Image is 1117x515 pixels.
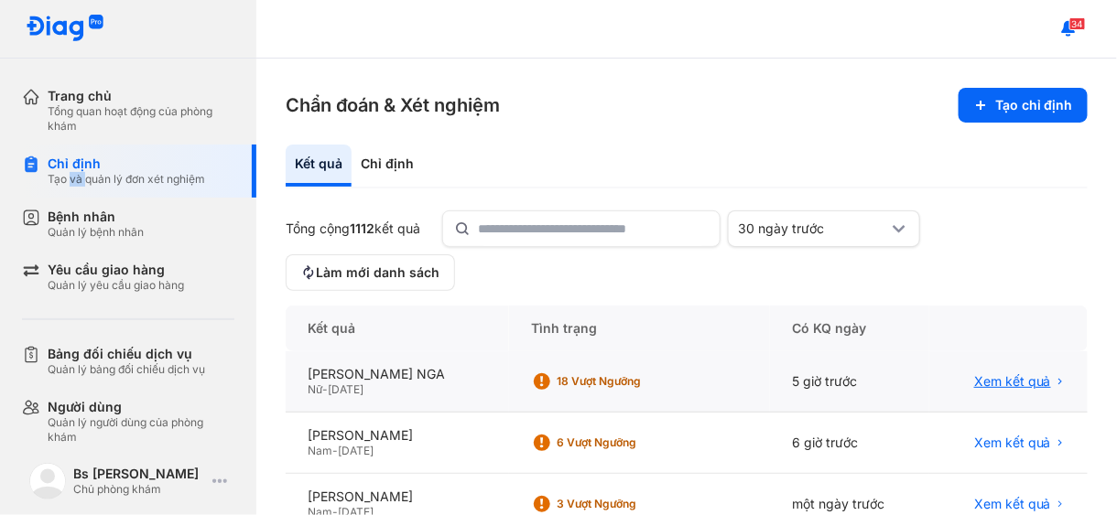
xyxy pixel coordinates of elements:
[770,351,929,413] div: 5 giờ trước
[332,444,338,457] span: -
[29,463,66,499] img: logo
[308,427,487,444] div: [PERSON_NAME]
[48,209,144,225] div: Bệnh nhân
[328,382,363,396] span: [DATE]
[770,413,929,474] div: 6 giờ trước
[286,306,509,351] div: Kết quả
[974,435,1051,451] span: Xem kết quả
[48,172,205,187] div: Tạo và quản lý đơn xét nghiệm
[350,220,374,236] span: 1112
[974,373,1051,390] span: Xem kết quả
[316,264,439,281] span: Làm mới danh sách
[73,466,205,482] div: Bs [PERSON_NAME]
[352,145,423,187] div: Chỉ định
[48,362,205,377] div: Quản lý bảng đối chiếu dịch vụ
[974,496,1051,512] span: Xem kết quả
[48,225,144,240] div: Quản lý bệnh nhân
[338,444,374,457] span: [DATE]
[48,88,234,104] div: Trang chủ
[1069,17,1086,30] span: 34
[48,399,234,415] div: Người dùng
[48,415,234,445] div: Quản lý người dùng của phòng khám
[286,254,455,291] button: Làm mới danh sách
[308,382,322,396] span: Nữ
[959,88,1088,123] button: Tạo chỉ định
[286,145,352,187] div: Kết quả
[286,220,420,237] div: Tổng cộng kết quả
[48,104,234,134] div: Tổng quan hoạt động của phòng khám
[308,488,487,505] div: [PERSON_NAME]
[509,306,770,351] div: Tình trạng
[557,374,703,389] div: 18 Vượt ngưỡng
[286,92,500,118] h3: Chẩn đoán & Xét nghiệm
[322,382,328,396] span: -
[557,435,703,450] div: 6 Vượt ngưỡng
[73,482,205,497] div: Chủ phòng khám
[308,444,332,457] span: Nam
[26,15,104,43] img: logo
[48,278,184,293] div: Quản lý yêu cầu giao hàng
[48,156,205,172] div: Chỉ định
[557,497,703,511] div: 3 Vượt ngưỡng
[48,346,205,362] div: Bảng đối chiếu dịch vụ
[48,262,184,278] div: Yêu cầu giao hàng
[738,220,888,237] div: 30 ngày trước
[770,306,929,351] div: Có KQ ngày
[308,366,487,382] div: [PERSON_NAME] NGA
